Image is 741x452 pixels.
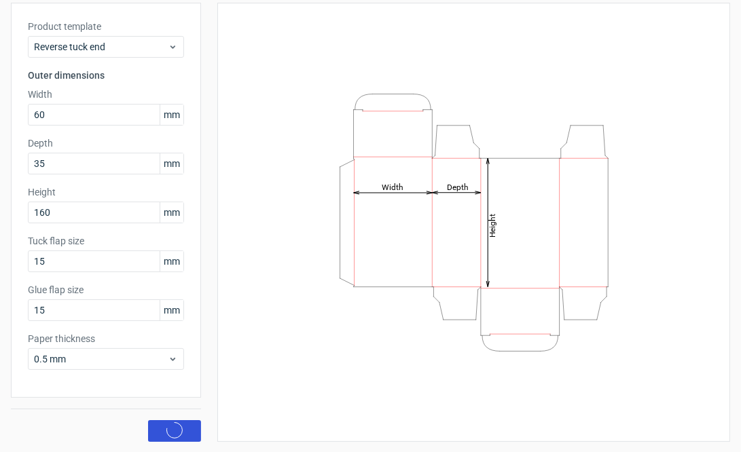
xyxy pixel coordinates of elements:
[28,88,184,101] label: Width
[28,283,184,297] label: Glue flap size
[28,136,184,150] label: Depth
[28,234,184,248] label: Tuck flap size
[34,352,168,366] span: 0.5 mm
[381,182,403,191] tspan: Width
[160,202,183,223] span: mm
[446,182,468,191] tspan: Depth
[28,20,184,33] label: Product template
[28,332,184,345] label: Paper thickness
[28,185,184,199] label: Height
[487,213,496,237] tspan: Height
[160,251,183,271] span: mm
[160,153,183,174] span: mm
[28,69,184,82] h3: Outer dimensions
[160,105,183,125] span: mm
[34,40,168,54] span: Reverse tuck end
[160,300,183,320] span: mm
